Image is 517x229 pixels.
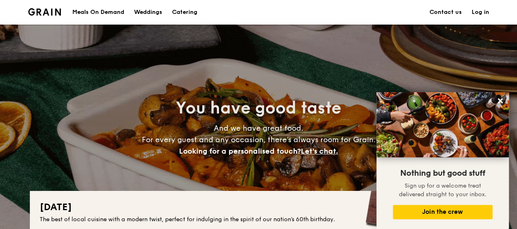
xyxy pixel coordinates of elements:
[40,215,478,224] div: The best of local cuisine with a modern twist, perfect for indulging in the spirit of our nation’...
[399,182,486,198] span: Sign up for a welcome treat delivered straight to your inbox.
[40,201,478,214] h2: [DATE]
[28,8,61,16] img: Grain
[176,98,341,118] span: You have good taste
[376,92,509,157] img: DSC07876-Edit02-Large.jpeg
[494,94,507,107] button: Close
[393,205,492,219] button: Join the crew
[142,124,376,156] span: And we have great food. For every guest and any occasion, there’s always room for Grain.
[28,8,61,16] a: Logotype
[301,147,338,156] span: Let's chat.
[400,168,485,178] span: Nothing but good stuff
[179,147,301,156] span: Looking for a personalised touch?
